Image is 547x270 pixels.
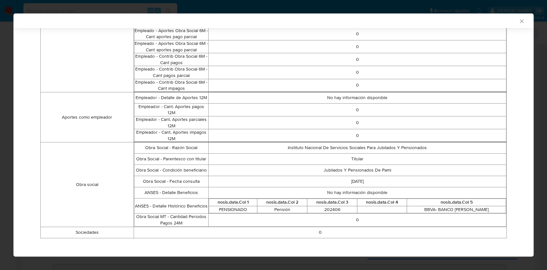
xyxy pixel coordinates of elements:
td: 0 [134,227,506,238]
td: Jubilados Y Pensionados De Pami [209,165,506,176]
p: No hay información disponible [209,95,506,101]
th: nosis.data.Col 3 [307,199,357,206]
td: Empleado - Contrib Obra Social 6M - Cant pagos parcial [134,66,208,79]
td: Empleado - Contrib Obra Social 6M - Cant pagos [134,53,208,66]
td: Empleado - Contrib Obra Social 6M - Cant impagos [134,79,208,92]
td: [DATE] [209,176,506,187]
td: 0 [209,27,506,40]
td: BBVA- BANCO [PERSON_NAME] [407,206,506,213]
td: Sociedades [41,227,134,238]
td: Empleado - Aportes Obra Social 6M - Cant aportes pago parcial [134,27,208,40]
td: 0 [209,103,506,116]
td: Empleado - Aportes Obra Social 6M - Cant aportes pago parcial [134,40,208,53]
td: PENSIONADO [209,206,257,213]
th: nosis.data.Col 2 [257,199,307,206]
td: 0 [209,116,506,129]
td: Obra Social - Razón Social [134,142,208,154]
td: 0 [209,53,506,66]
td: Pensión [257,206,307,213]
td: 0 [209,40,506,53]
td: 0 [209,66,506,79]
td: Obra Social MT - Cantidad Periodos Pagos 24M [134,214,208,226]
td: ANSES - Detalle Histórico Beneficios [134,198,208,214]
p: No hay información disponible [209,190,506,196]
td: 0 [209,79,506,92]
td: Obra social [41,142,134,227]
td: Empleador - Detalle de Aportes 12M [134,92,208,103]
td: Obra Social - Condición beneficiario [134,165,208,176]
td: Obra Social - Fecha consulta [134,176,208,187]
td: 202406 [307,206,357,213]
td: Empleador - Cant. Aportes parciales 12M [134,116,208,129]
div: closure-recommendation-modal [13,13,534,257]
th: nosis.data.Col 4 [357,199,407,206]
td: Instituto Nacional De Servicios Sociales Para Jubilados Y Pensionados [209,142,506,154]
button: Cerrar ventana [518,18,524,24]
td: ANSES - Detalle Beneficios [134,187,208,198]
td: 0 [209,214,506,226]
td: Empleador - Cant. Aportes pagos 12M [134,103,208,116]
td: Aportes como empleador [41,92,134,142]
td: Titular [209,154,506,165]
td: Empleador - Cant. Aportes impagos 12M [134,129,208,142]
td: Obra Social - Parentesco con titular [134,154,208,165]
th: nosis.data.Col 1 [209,199,257,206]
td: 0 [209,129,506,142]
th: nosis.data.Col 5 [407,199,506,206]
